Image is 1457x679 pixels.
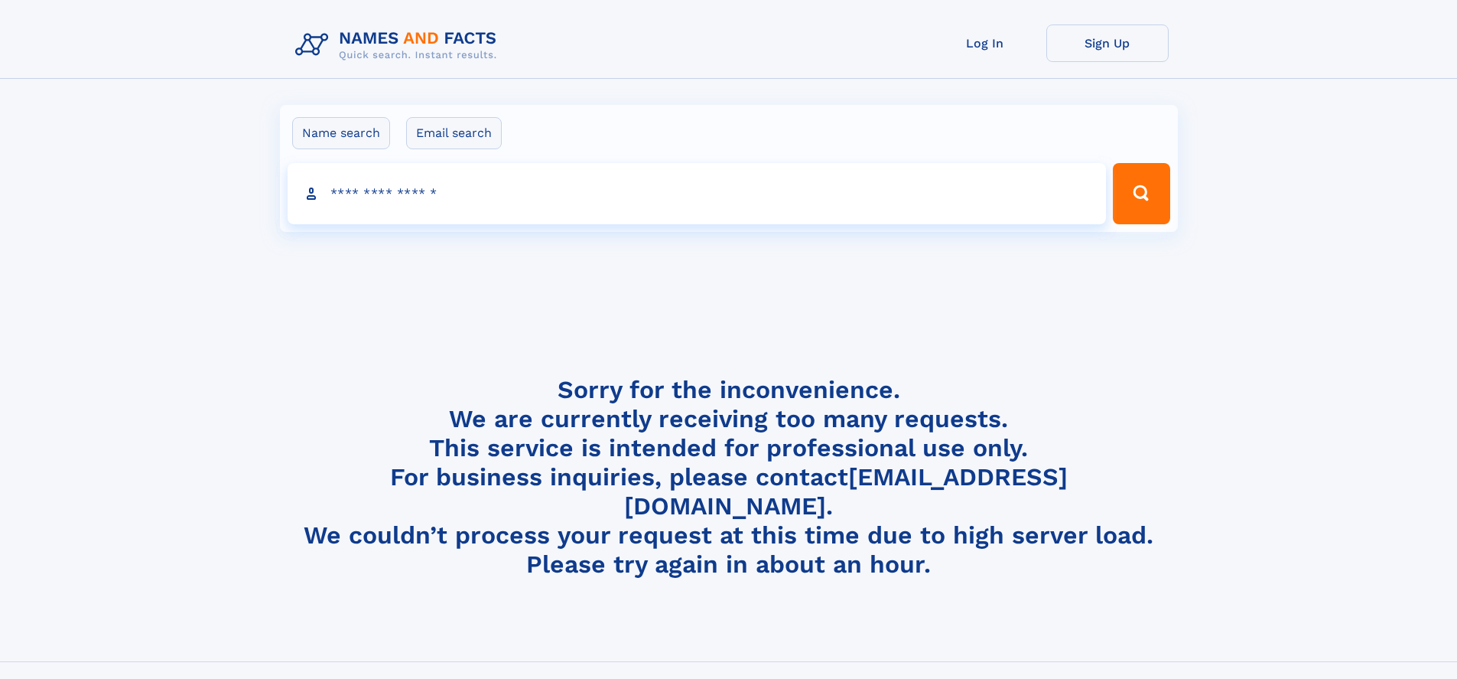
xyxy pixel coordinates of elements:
[924,24,1046,62] a: Log In
[292,117,390,149] label: Name search
[624,462,1068,521] a: [EMAIL_ADDRESS][DOMAIN_NAME]
[1046,24,1169,62] a: Sign Up
[1113,163,1169,224] button: Search Button
[289,24,509,66] img: Logo Names and Facts
[289,375,1169,579] h4: Sorry for the inconvenience. We are currently receiving too many requests. This service is intend...
[406,117,502,149] label: Email search
[288,163,1107,224] input: search input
